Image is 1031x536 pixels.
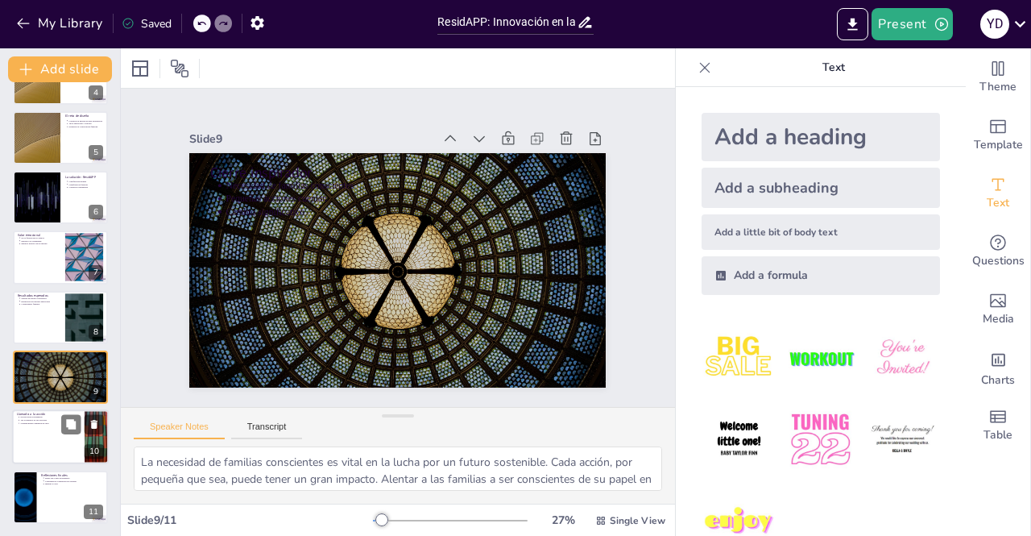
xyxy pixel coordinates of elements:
[702,168,940,208] div: Add a subheading
[41,473,103,478] p: Reflexiones finales
[974,136,1023,154] span: Template
[13,291,108,344] div: 8
[45,480,103,483] p: Contribución al bienestar del planeta
[84,505,103,519] div: 11
[134,447,662,491] textarea: La necesidad de familias conscientes es vital en la lucha por un futuro sostenible. Cada acción, ...
[21,297,60,300] p: Mejora en hábitos sostenibles
[12,410,109,465] div: 10
[966,280,1030,339] div: Add images, graphics, shapes or video
[966,106,1030,164] div: Add ready made slides
[987,194,1009,212] span: Text
[85,415,104,434] button: Delete Slide
[983,310,1014,328] span: Media
[68,183,103,186] p: Gamificación familiar
[18,353,103,358] p: Cierre inspirador
[127,513,373,528] div: Slide 9 / 11
[966,222,1030,280] div: Get real-time input from your audience
[12,10,110,36] button: My Library
[966,397,1030,455] div: Add a table
[18,293,60,297] p: Resultados esperados
[13,471,108,524] div: 11
[702,256,940,295] div: Add a formula
[21,300,60,303] p: Reducción de residuos mezclados
[13,111,108,164] div: 5
[966,48,1030,106] div: Change the overall theme
[702,113,940,161] div: Add a heading
[127,56,153,81] div: Layout
[702,214,940,250] div: Add a little bit of body text
[268,43,486,177] div: Slide 9
[89,145,103,160] div: 5
[972,252,1025,270] span: Questions
[65,113,103,118] p: El reto de diseño
[45,476,103,480] p: ResidAPP como movimiento
[264,125,582,316] p: Cambio significativo
[170,59,189,78] span: Position
[89,265,103,280] div: 7
[718,48,950,87] p: Text
[21,359,103,363] p: Pequeñas acciones cuentan
[980,10,1009,39] div: Y D
[979,78,1017,96] span: Theme
[983,426,1012,444] span: Table
[68,186,103,189] p: Conexión comunitaria
[20,419,80,422] p: Ver el impacto de las acciones
[865,321,940,396] img: 3.jpeg
[89,325,103,339] div: 8
[89,384,103,399] div: 9
[277,102,594,293] p: Necesidad de familias conscientes
[18,233,60,238] p: Valor emocional
[980,8,1009,40] button: Y D
[231,422,303,439] button: Transcript
[966,339,1030,397] div: Add charts and graphs
[544,513,582,528] div: 27 %
[8,56,112,82] button: Add slide
[85,445,104,459] div: 10
[68,180,103,183] p: Clasificación guiada
[20,422,80,426] p: Sostenibilidad comienza en casa
[21,363,103,366] p: Cambio significativo
[271,114,588,305] p: Pequeñas acciones cuentan
[21,239,60,243] p: Inspirar a la comunidad
[702,402,776,477] img: 4.jpeg
[268,81,602,285] p: Cierre inspirador
[13,171,108,224] div: 6
[68,122,103,125] p: Valor emocional y práctico
[89,205,103,219] div: 6
[21,356,103,359] p: Necesidad de familias conscientes
[68,125,103,128] p: Fomentar la colaboración familiar
[65,175,103,180] p: La solución: ResidAPP
[21,302,60,305] p: Compromiso familiar
[837,8,868,40] button: Export to PowerPoint
[872,8,952,40] button: Present
[13,231,108,284] div: 7
[783,321,858,396] img: 2.jpeg
[122,16,172,31] div: Saved
[21,243,60,246] p: Impacto positivo en el entorno
[17,413,80,418] p: Llamado a la acción
[20,416,80,419] p: Involucrarse activamente
[702,321,776,396] img: 1.jpeg
[783,402,858,477] img: 5.jpeg
[437,10,576,34] input: Insert title
[610,514,665,527] span: Single View
[68,119,103,123] p: Convertir la gestión en una experiencia
[966,164,1030,222] div: Add text boxes
[61,415,81,434] button: Duplicate Slide
[89,85,103,100] div: 4
[865,402,940,477] img: 6.jpeg
[21,237,60,240] p: De la frustración al orgullo
[13,351,108,404] div: 9
[45,483,103,486] p: Inspirar a otros
[981,372,1015,389] span: Charts
[134,422,225,439] button: Speaker Notes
